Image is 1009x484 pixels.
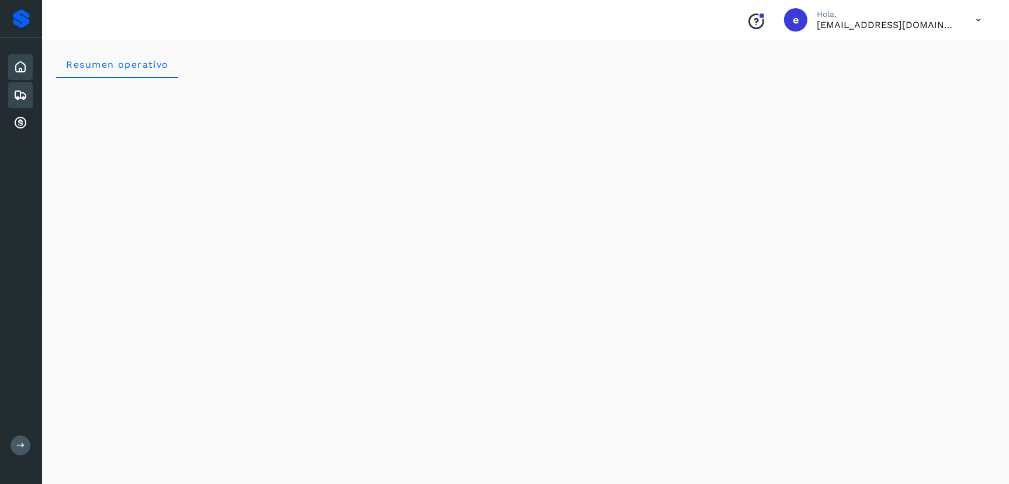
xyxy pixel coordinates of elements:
[65,59,169,70] span: Resumen operativo
[8,54,33,80] div: Inicio
[8,82,33,108] div: Embarques
[8,110,33,136] div: Cuentas por cobrar
[817,19,957,30] p: ebenezer5009@gmail.com
[817,9,957,19] p: Hola,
